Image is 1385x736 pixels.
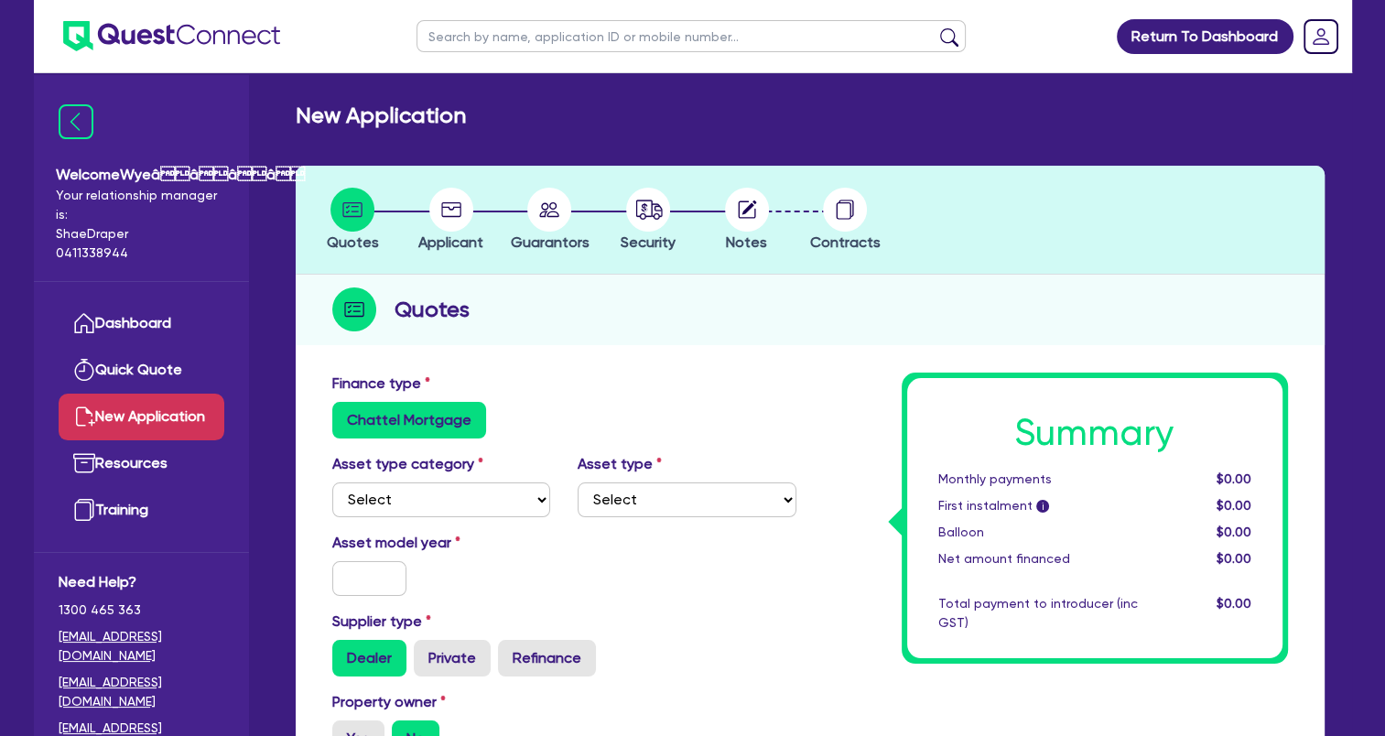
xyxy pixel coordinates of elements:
[73,499,95,521] img: training
[1216,525,1250,539] span: $0.00
[56,164,227,186] span: Welcome Wyeââââ
[925,523,1152,542] div: Balloon
[332,287,376,331] img: step-icon
[319,532,565,554] label: Asset model year
[327,233,379,251] span: Quotes
[332,611,431,633] label: Supplier type
[938,411,1251,455] h1: Summary
[621,233,676,251] span: Security
[1036,500,1049,513] span: i
[1297,13,1345,60] a: Dropdown toggle
[578,453,662,475] label: Asset type
[810,233,881,251] span: Contracts
[418,233,483,251] span: Applicant
[510,233,589,251] span: Guarantors
[925,549,1152,568] div: Net amount financed
[332,373,430,395] label: Finance type
[395,293,470,326] h2: Quotes
[59,673,224,711] a: [EMAIL_ADDRESS][DOMAIN_NAME]
[56,186,227,263] span: Your relationship manager is: Shae Draper 0411338944
[1216,551,1250,566] span: $0.00
[332,691,446,713] label: Property owner
[59,300,224,347] a: Dashboard
[59,627,224,666] a: [EMAIL_ADDRESS][DOMAIN_NAME]
[417,20,966,52] input: Search by name, application ID or mobile number...
[498,640,596,676] label: Refinance
[925,470,1152,489] div: Monthly payments
[59,601,224,620] span: 1300 465 363
[414,640,491,676] label: Private
[73,452,95,474] img: resources
[59,394,224,440] a: New Application
[59,347,224,394] a: Quick Quote
[332,402,486,438] label: Chattel Mortgage
[1216,596,1250,611] span: $0.00
[73,359,95,381] img: quick-quote
[59,571,224,593] span: Need Help?
[726,233,767,251] span: Notes
[59,487,224,534] a: Training
[1216,498,1250,513] span: $0.00
[1216,471,1250,486] span: $0.00
[1117,19,1293,54] a: Return To Dashboard
[59,440,224,487] a: Resources
[63,21,280,51] img: quest-connect-logo-blue
[925,594,1152,633] div: Total payment to introducer (inc GST)
[332,453,483,475] label: Asset type category
[73,406,95,428] img: new-application
[59,104,93,139] img: icon-menu-close
[925,496,1152,515] div: First instalment
[296,103,466,129] h2: New Application
[332,640,406,676] label: Dealer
